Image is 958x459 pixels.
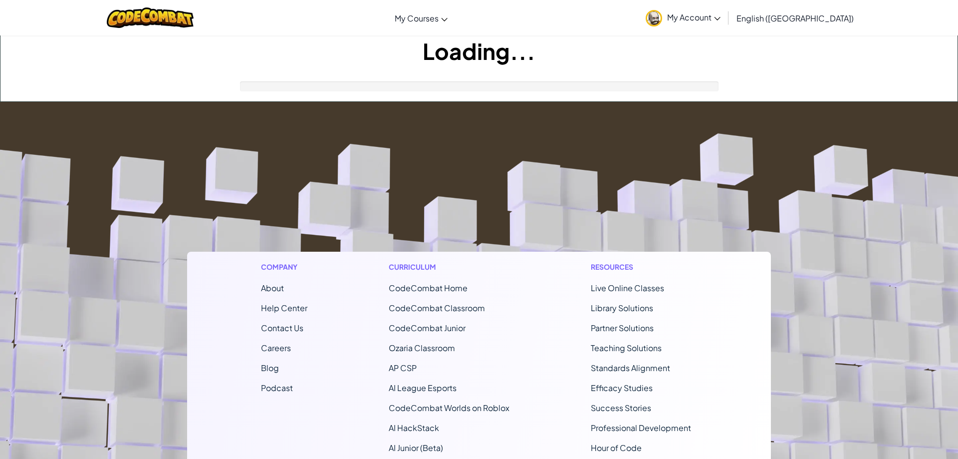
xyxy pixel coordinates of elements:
a: Help Center [261,303,307,313]
a: English ([GEOGRAPHIC_DATA]) [731,4,859,31]
a: CodeCombat Worlds on Roblox [389,403,509,413]
a: CodeCombat Junior [389,323,466,333]
a: Live Online Classes [591,283,664,293]
span: English ([GEOGRAPHIC_DATA]) [736,13,854,23]
a: Teaching Solutions [591,343,662,353]
a: About [261,283,284,293]
span: Contact Us [261,323,303,333]
h1: Company [261,262,307,272]
a: My Account [641,2,725,33]
span: CodeCombat Home [389,283,468,293]
a: Podcast [261,383,293,393]
span: My Account [667,12,720,22]
a: CodeCombat Classroom [389,303,485,313]
a: AI HackStack [389,423,439,433]
a: My Courses [390,4,453,31]
h1: Curriculum [389,262,509,272]
img: avatar [646,10,662,26]
a: AI League Esports [389,383,457,393]
h1: Resources [591,262,697,272]
a: Library Solutions [591,303,653,313]
a: Standards Alignment [591,363,670,373]
a: Ozaria Classroom [389,343,455,353]
a: Hour of Code [591,443,642,453]
a: Efficacy Studies [591,383,653,393]
a: Careers [261,343,291,353]
a: Professional Development [591,423,691,433]
a: Partner Solutions [591,323,654,333]
a: Blog [261,363,279,373]
span: My Courses [395,13,439,23]
a: AP CSP [389,363,417,373]
a: Success Stories [591,403,651,413]
h1: Loading... [0,35,958,66]
img: CodeCombat logo [107,7,194,28]
a: AI Junior (Beta) [389,443,443,453]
